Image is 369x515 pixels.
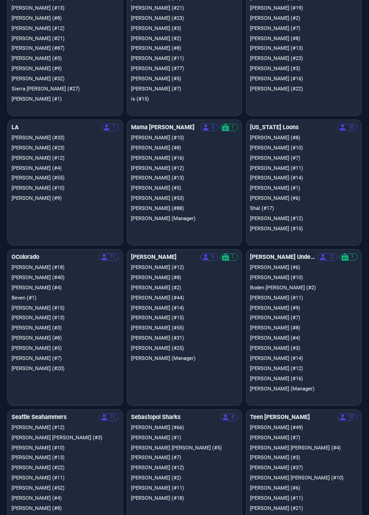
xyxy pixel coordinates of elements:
p: [PERSON_NAME] (#13) [12,6,119,11]
p: [PERSON_NAME] (#8) [131,46,238,51]
p: [PERSON_NAME] (#55) [131,325,238,331]
p: [PERSON_NAME] (#8) [131,145,238,151]
p: [PERSON_NAME] (#2) [250,16,357,21]
p: [PERSON_NAME] (#12) [12,156,119,161]
p: [PERSON_NAME] (#8) [12,16,119,21]
span: 10 [345,124,357,131]
p: [PERSON_NAME] (#12) [131,265,238,270]
p: [PERSON_NAME] (#6) [250,196,357,201]
p: [PERSON_NAME] (Manager) [250,386,357,392]
p: [PERSON_NAME] (#5) [12,346,119,351]
p: [PERSON_NAME] [PERSON_NAME] (#10) [250,475,357,481]
p: [PERSON_NAME] (#7) [250,435,357,441]
p: [PERSON_NAME] (#8) [250,135,357,141]
p: [PERSON_NAME] (#15) [131,315,238,321]
p: [PERSON_NAME] (#4) [250,335,357,341]
p: [PERSON_NAME] (#77) [131,66,238,72]
p: [PERSON_NAME] (#8) [12,335,119,341]
p: [PERSON_NAME] (#3) [250,66,357,72]
p: [PERSON_NAME] (#87) [12,46,119,51]
p: [PERSON_NAME] (#7) [250,315,357,321]
p: [PERSON_NAME] (#12) [131,166,238,171]
p: [PERSON_NAME] (#9) [12,66,119,72]
p: [PERSON_NAME] (#11) [12,475,119,481]
h6: [PERSON_NAME] Underwater Hockey [250,254,315,260]
p: [PERSON_NAME] (#20) [12,366,119,371]
p: [PERSON_NAME] (#5) [131,186,238,191]
p: [PERSON_NAME] (#12) [12,26,119,31]
p: [PERSON_NAME] (#11) [131,56,238,61]
p: [PERSON_NAME] (#4) [12,285,119,291]
p: [PERSON_NAME] (#53) [131,196,238,201]
p: [PERSON_NAME] (#23) [250,56,357,61]
p: [PERSON_NAME] (#15) [12,305,119,311]
p: [PERSON_NAME] (#14) [250,356,357,361]
p: [PERSON_NAME] (#31) [131,335,238,341]
p: [PERSON_NAME] (#7) [131,455,238,461]
p: [PERSON_NAME] (#2) [131,475,238,481]
p: [PERSON_NAME] (#15) [250,226,357,232]
p: [PERSON_NAME] (#21) [131,6,238,11]
h6: Seattle Seahammers [12,414,97,420]
span: 11 [107,413,119,420]
p: [PERSON_NAME] (#10) [250,145,357,151]
p: [PERSON_NAME] (#1) [131,435,238,441]
h6: Mama [PERSON_NAME] [131,124,199,131]
p: [PERSON_NAME] [PERSON_NAME] (#5) [131,445,238,451]
p: [PERSON_NAME] (#10) [250,275,357,281]
p: [PERSON_NAME] (#3) [12,56,119,61]
p: [PERSON_NAME] (#13) [12,315,119,321]
p: [PERSON_NAME] (#7) [12,356,119,361]
p: [PERSON_NAME] (#55) [12,175,119,181]
p: [PERSON_NAME] (Manager) [131,216,238,222]
p: [PERSON_NAME] (#23) [12,145,119,151]
p: [PERSON_NAME] (#10) [12,186,119,191]
p: [PERSON_NAME] (#5) [131,76,238,82]
p: [PERSON_NAME] (#10) [131,135,238,141]
p: [PERSON_NAME] (#8) [250,325,357,331]
p: [PERSON_NAME] (#11) [250,496,357,501]
span: 12 [325,253,337,260]
p: [PERSON_NAME] (#23) [131,16,238,21]
p: [PERSON_NAME] (#44) [131,295,238,301]
p: [PERSON_NAME] (#16) [250,76,357,82]
span: 1 [347,253,357,260]
span: 9 [208,253,218,260]
p: [PERSON_NAME] (#21) [250,506,357,511]
p: [PERSON_NAME] (#22) [250,86,357,92]
h6: [US_STATE] Loons [250,124,335,131]
p: [PERSON_NAME] (#1) [250,186,357,191]
p: [PERSON_NAME] (#12) [250,366,357,371]
p: [PERSON_NAME] (#18) [12,265,119,270]
p: [PERSON_NAME] (#9) [12,196,119,201]
p: [PERSON_NAME] (#88) [131,206,238,211]
p: [PERSON_NAME] (#22) [12,465,119,471]
p: [PERSON_NAME] (#1) [12,96,119,102]
p: [PERSON_NAME] (Manager) [131,356,238,361]
p: [PERSON_NAME] (#21) [12,36,119,42]
p: [PERSON_NAME] (#11) [250,166,357,171]
p: Sierra [PERSON_NAME] (#27) [12,86,119,92]
p: [PERSON_NAME] (#37) [250,465,357,471]
p: [PERSON_NAME] (#4) [12,496,119,501]
p: [PERSON_NAME] (#12) [131,465,238,471]
p: [PERSON_NAME] (#7) [250,156,357,161]
span: 8 [208,124,218,131]
p: is (#15) [131,96,238,102]
p: [PERSON_NAME] (#11) [250,295,357,301]
p: [PERSON_NAME] (#3) [250,346,357,351]
p: Shal (#17) [250,206,357,211]
p: [PERSON_NAME] (#6) [250,265,357,270]
h6: OColorado [12,254,97,260]
p: [PERSON_NAME] (#13) [131,175,238,181]
p: [PERSON_NAME] (#8) [131,275,238,281]
h6: Teen [PERSON_NAME] [250,414,335,420]
span: 1 [228,253,238,260]
p: [PERSON_NAME] (#16) [131,156,238,161]
p: [PERSON_NAME] [PERSON_NAME] (#3) [12,435,119,441]
p: [PERSON_NAME] (#2) [131,36,238,42]
p: [PERSON_NAME] (#25) [131,346,238,351]
p: [PERSON_NAME] (#10) [12,445,119,451]
p: [PERSON_NAME] [PERSON_NAME] (#4) [250,445,357,451]
p: [PERSON_NAME] (#13) [250,46,357,51]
